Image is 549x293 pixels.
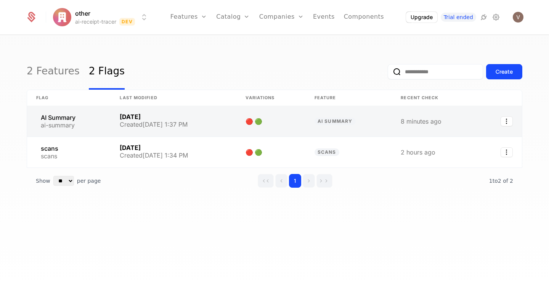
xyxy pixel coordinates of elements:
[27,168,522,194] div: Table pagination
[55,9,149,26] button: Select environment
[258,174,274,188] button: Go to first page
[27,90,111,106] th: Flag
[236,90,305,106] th: Variations
[406,12,437,23] button: Upgrade
[513,12,523,23] img: Vincent Guzman
[501,147,513,157] button: Select action
[501,116,513,126] button: Select action
[119,18,135,26] span: Dev
[491,13,501,22] a: Settings
[258,174,332,188] div: Page navigation
[75,18,116,26] div: ai-receipt-tracer
[489,178,513,184] span: 2
[289,174,301,188] button: Go to page 1
[513,12,523,23] button: Open user button
[53,8,71,26] img: other
[53,176,74,186] select: Select page size
[303,174,315,188] button: Go to next page
[36,177,50,185] span: Show
[316,174,332,188] button: Go to last page
[111,90,236,106] th: Last Modified
[275,174,287,188] button: Go to previous page
[392,90,477,106] th: Recent check
[489,178,510,184] span: 1 to 2 of
[486,64,522,79] button: Create
[75,9,90,18] span: other
[89,54,125,90] a: 2 Flags
[441,13,476,22] a: Trial ended
[479,13,488,22] a: Integrations
[27,54,80,90] a: 2 Features
[77,177,101,185] span: per page
[305,90,392,106] th: Feature
[496,68,513,76] div: Create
